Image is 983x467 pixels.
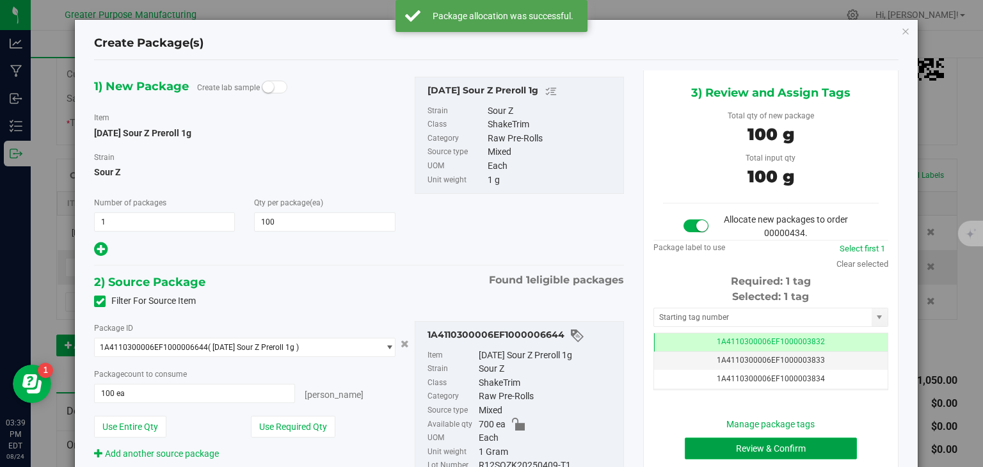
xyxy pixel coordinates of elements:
label: Source type [428,145,485,159]
span: 1A4110300006EF1000003832 [717,337,825,346]
div: 1 g [488,173,617,187]
div: ShakeTrim [479,376,617,390]
span: [DATE] Sour Z Preroll 1g [94,128,191,138]
span: Found eligible packages [489,273,624,288]
div: [DATE] Sour Z Preroll 1g [479,349,617,363]
label: Item [428,349,477,363]
label: Class [428,376,477,390]
span: select [872,308,888,326]
label: UOM [428,159,485,173]
input: Starting tag number [654,308,872,326]
input: 100 [255,213,394,231]
span: Package label to use [653,243,725,252]
span: (ea) [310,198,323,207]
label: Unit weight [428,445,477,459]
span: count [124,370,144,379]
a: Add another source package [94,448,219,459]
label: Strain [428,104,485,118]
button: Cancel button [397,335,413,353]
div: Raw Pre-Rolls [479,390,617,404]
div: Sunday Sour Z Preroll 1g [428,84,617,99]
label: UOM [428,431,477,445]
span: Selected: 1 tag [732,290,809,303]
span: Total qty of new package [728,111,814,120]
input: 100 ea [95,384,294,402]
label: Item [94,112,109,123]
h4: Create Package(s) [94,35,204,52]
span: select [378,338,394,356]
label: Category [428,390,477,404]
span: Qty per package [254,198,323,207]
div: Each [479,431,617,445]
a: Select first 1 [840,244,885,253]
span: 1) New Package [94,77,189,96]
div: ShakeTrim [488,118,617,132]
span: 3) Review and Assign Tags [691,83,851,102]
span: Add new output [94,246,108,257]
label: Strain [428,362,477,376]
div: Sour Z [488,104,617,118]
span: 100 g [747,166,794,187]
span: ( [DATE] Sour Z Preroll 1g ) [208,343,299,352]
span: 700 ea [479,418,506,432]
label: Unit weight [428,173,485,187]
div: 1 Gram [479,445,617,459]
button: Review & Confirm [685,438,857,459]
span: [PERSON_NAME] [305,390,364,400]
label: Filter For Source Item [94,294,196,308]
span: 2) Source Package [94,273,205,292]
label: Class [428,118,485,132]
div: Sour Z [479,362,617,376]
span: Package ID [94,324,133,333]
span: 1A4110300006EF1000006644 [100,343,208,352]
span: 100 g [747,124,794,145]
label: Available qty [428,418,477,432]
div: 1A4110300006EF1000006644 [428,328,617,344]
a: Clear selected [836,259,888,269]
label: Create lab sample [197,78,260,97]
div: Mixed [488,145,617,159]
span: 1 [526,274,530,286]
div: Mixed [479,404,617,418]
span: Number of packages [94,198,166,207]
iframe: Resource center unread badge [38,363,53,378]
label: Source type [428,404,477,418]
span: Allocate new packages to order 00000434. [724,214,848,238]
span: Package to consume [94,370,187,379]
span: Required: 1 tag [731,275,811,287]
label: Strain [94,152,115,163]
input: 1 [95,213,234,231]
span: 1A4110300006EF1000003834 [717,374,825,383]
button: Use Required Qty [251,416,335,438]
span: Sour Z [94,162,395,182]
button: Use Entire Qty [94,416,166,438]
a: Manage package tags [726,419,815,429]
iframe: Resource center [13,365,51,403]
div: Raw Pre-Rolls [488,132,617,146]
span: Total input qty [746,154,795,162]
div: Each [488,159,617,173]
div: Package allocation was successful. [428,10,578,22]
label: Category [428,132,485,146]
span: 1A4110300006EF1000003833 [717,356,825,365]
